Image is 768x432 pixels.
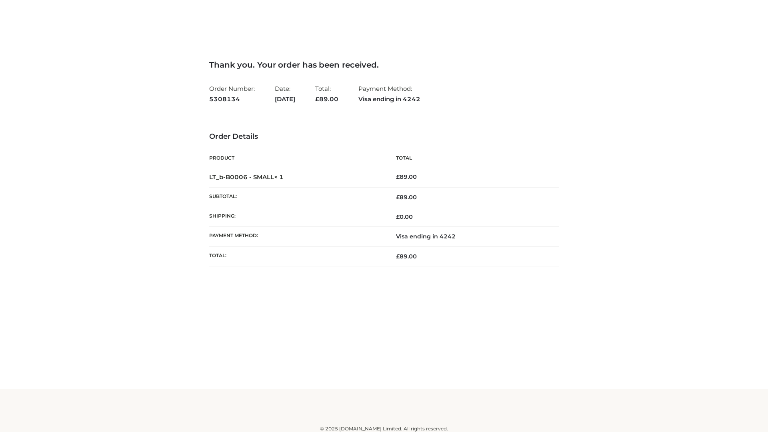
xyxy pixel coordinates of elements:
bdi: 89.00 [396,173,417,180]
span: £ [396,194,400,201]
span: 89.00 [315,95,338,103]
strong: 5308134 [209,94,255,104]
li: Total: [315,82,338,106]
td: Visa ending in 4242 [384,227,559,246]
span: £ [396,173,400,180]
th: Shipping: [209,207,384,227]
span: £ [315,95,319,103]
span: 89.00 [396,194,417,201]
strong: [DATE] [275,94,295,104]
th: Total: [209,246,384,266]
th: Product [209,149,384,167]
strong: × 1 [274,173,284,181]
li: Order Number: [209,82,255,106]
h3: Order Details [209,132,559,141]
span: £ [396,213,400,220]
strong: Visa ending in 4242 [358,94,420,104]
li: Date: [275,82,295,106]
span: £ [396,253,400,260]
strong: LT_b-B0006 - SMALL [209,173,284,181]
h3: Thank you. Your order has been received. [209,60,559,70]
th: Total [384,149,559,167]
span: 89.00 [396,253,417,260]
th: Payment method: [209,227,384,246]
th: Subtotal: [209,187,384,207]
bdi: 0.00 [396,213,413,220]
li: Payment Method: [358,82,420,106]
